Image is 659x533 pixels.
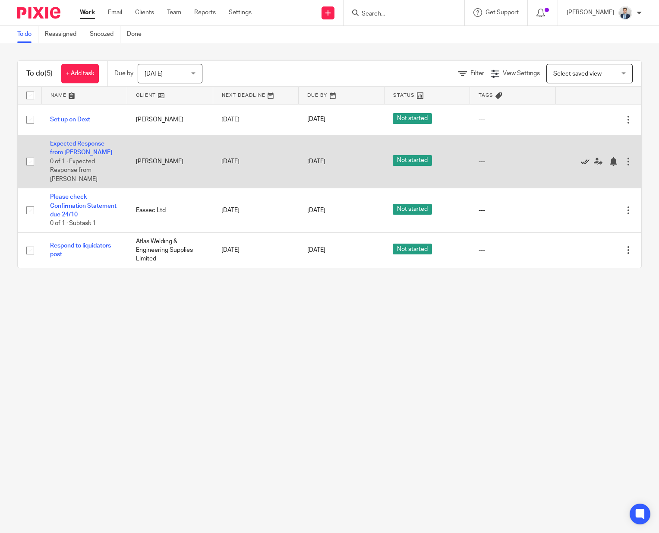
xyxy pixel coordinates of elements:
td: Atlas Welding & Engineering Supplies Limited [127,232,213,267]
a: Reassigned [45,26,83,43]
span: Not started [393,113,432,124]
span: [DATE] [145,71,163,77]
div: --- [479,115,547,124]
a: Please check Confirmation Statement due 24/10 [50,194,117,218]
span: Filter [470,70,484,76]
td: [DATE] [213,104,299,135]
img: Pixie [17,7,60,19]
p: [PERSON_NAME] [567,8,614,17]
a: Snoozed [90,26,120,43]
span: View Settings [503,70,540,76]
span: Not started [393,244,432,254]
a: Set up on Dext [50,117,90,123]
div: --- [479,246,547,254]
a: Work [80,8,95,17]
td: [PERSON_NAME] [127,135,213,188]
input: Search [361,10,438,18]
span: 0 of 1 · Subtask 1 [50,220,96,226]
span: [DATE] [307,117,325,123]
span: Select saved view [553,71,602,77]
a: Settings [229,8,252,17]
a: Reports [194,8,216,17]
td: [PERSON_NAME] [127,104,213,135]
td: [DATE] [213,232,299,267]
div: --- [479,206,547,215]
a: Respond to liquidators post [50,243,111,257]
a: Mark as done [581,157,594,166]
td: [DATE] [213,135,299,188]
span: [DATE] [307,207,325,213]
a: + Add task [61,64,99,83]
a: To do [17,26,38,43]
span: Get Support [486,10,519,16]
td: [DATE] [213,188,299,233]
a: Clients [135,8,154,17]
a: Email [108,8,122,17]
a: Expected Response from [PERSON_NAME] [50,141,112,155]
a: Team [167,8,181,17]
a: Done [127,26,148,43]
img: LinkedIn%20Profile.jpeg [618,6,632,20]
span: Tags [479,93,493,98]
span: [DATE] [307,159,325,165]
td: Eassec Ltd [127,188,213,233]
p: Due by [114,69,133,78]
span: 0 of 1 · Expected Response from [PERSON_NAME] [50,159,98,182]
span: Not started [393,155,432,166]
span: (5) [44,70,53,77]
span: [DATE] [307,247,325,253]
span: Not started [393,204,432,215]
div: --- [479,157,547,166]
h1: To do [26,69,53,78]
